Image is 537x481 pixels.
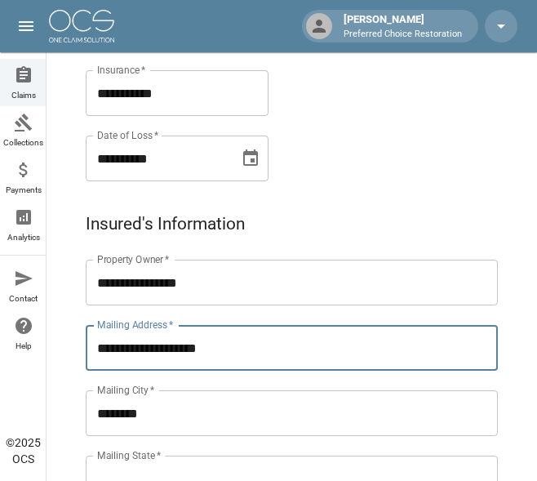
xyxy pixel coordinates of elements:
span: Analytics [7,234,40,242]
span: Contact [9,295,38,303]
label: Insurance [97,63,145,77]
label: Mailing Address [97,318,173,332]
label: Mailing City [97,383,155,397]
span: Help [16,342,32,350]
span: Collections [3,139,43,147]
button: Choose date, selected date is Sep 26, 2025 [234,142,267,175]
p: Preferred Choice Restoration [344,28,462,42]
label: Mailing State [97,448,161,462]
img: ocs-logo-white-transparent.png [49,10,114,42]
div: [PERSON_NAME] [337,11,468,41]
button: open drawer [10,10,42,42]
label: Property Owner [97,252,170,266]
span: Payments [6,186,42,194]
label: Date of Loss [97,128,158,142]
span: Claims [11,91,36,100]
div: © 2025 OCS [6,434,41,467]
